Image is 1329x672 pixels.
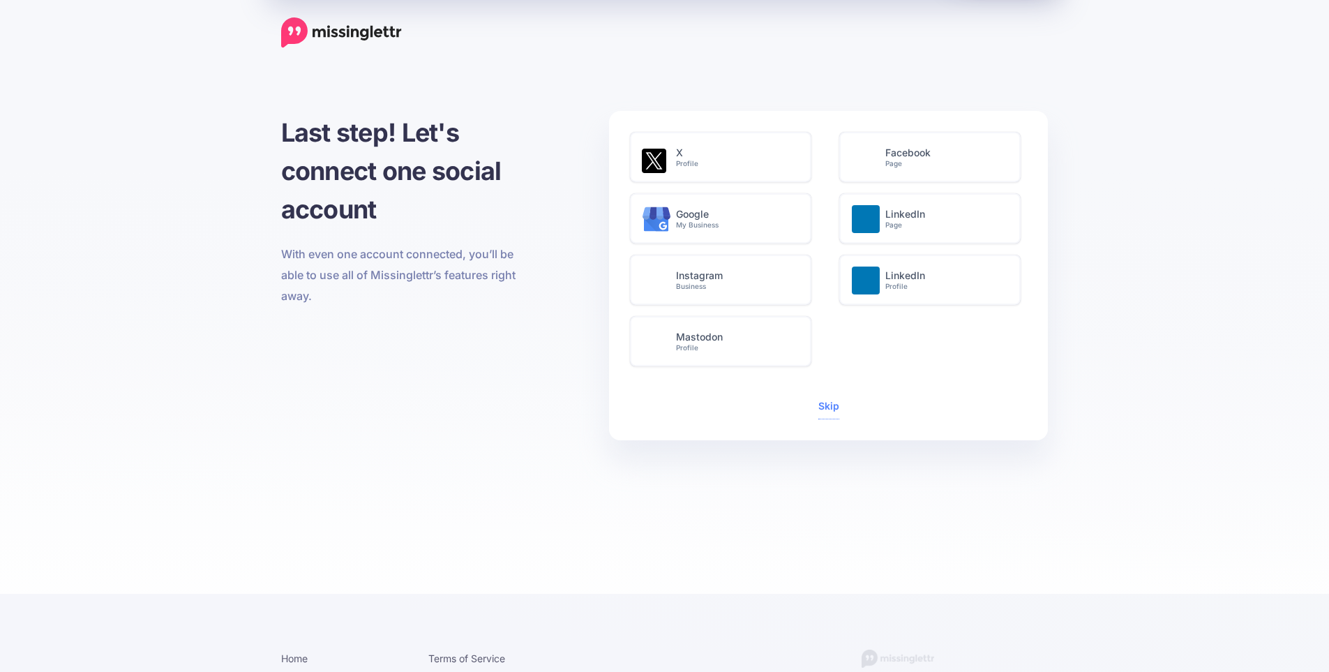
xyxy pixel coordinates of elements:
h6: Instagram [676,270,796,291]
h6: Facebook [885,147,1005,168]
a: Skip [818,400,839,412]
h6: Mastodon [676,331,796,352]
span: Last step! Let's connect one social account [281,117,502,225]
small: Business [676,282,796,291]
h6: LinkedIn [885,270,1005,291]
h6: LinkedIn [885,209,1005,230]
a: MastodonProfile [630,316,818,366]
small: Page [885,221,1005,230]
p: With even one account connected, you’ll be able to use all of Missinglettr’s features right away. [281,244,523,306]
a: InstagramBusiness [630,255,818,305]
h6: Google [676,209,796,230]
a: XProfile [630,132,818,182]
small: Page [885,159,1005,168]
a: Home [281,17,402,48]
small: Profile [676,159,796,168]
a: LinkedInProfile [839,255,1028,305]
small: Profile [885,282,1005,291]
a: LinkedInPage [839,193,1028,244]
small: My Business [676,221,796,230]
a: GoogleMy Business [630,193,818,244]
a: FacebookPage [839,132,1028,182]
img: twitter-square.png [642,149,666,173]
h6: X [676,147,796,168]
a: Terms of Service [428,652,505,664]
img: google-business.svg [643,205,670,233]
small: Profile [676,343,796,352]
a: Home [281,652,308,664]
